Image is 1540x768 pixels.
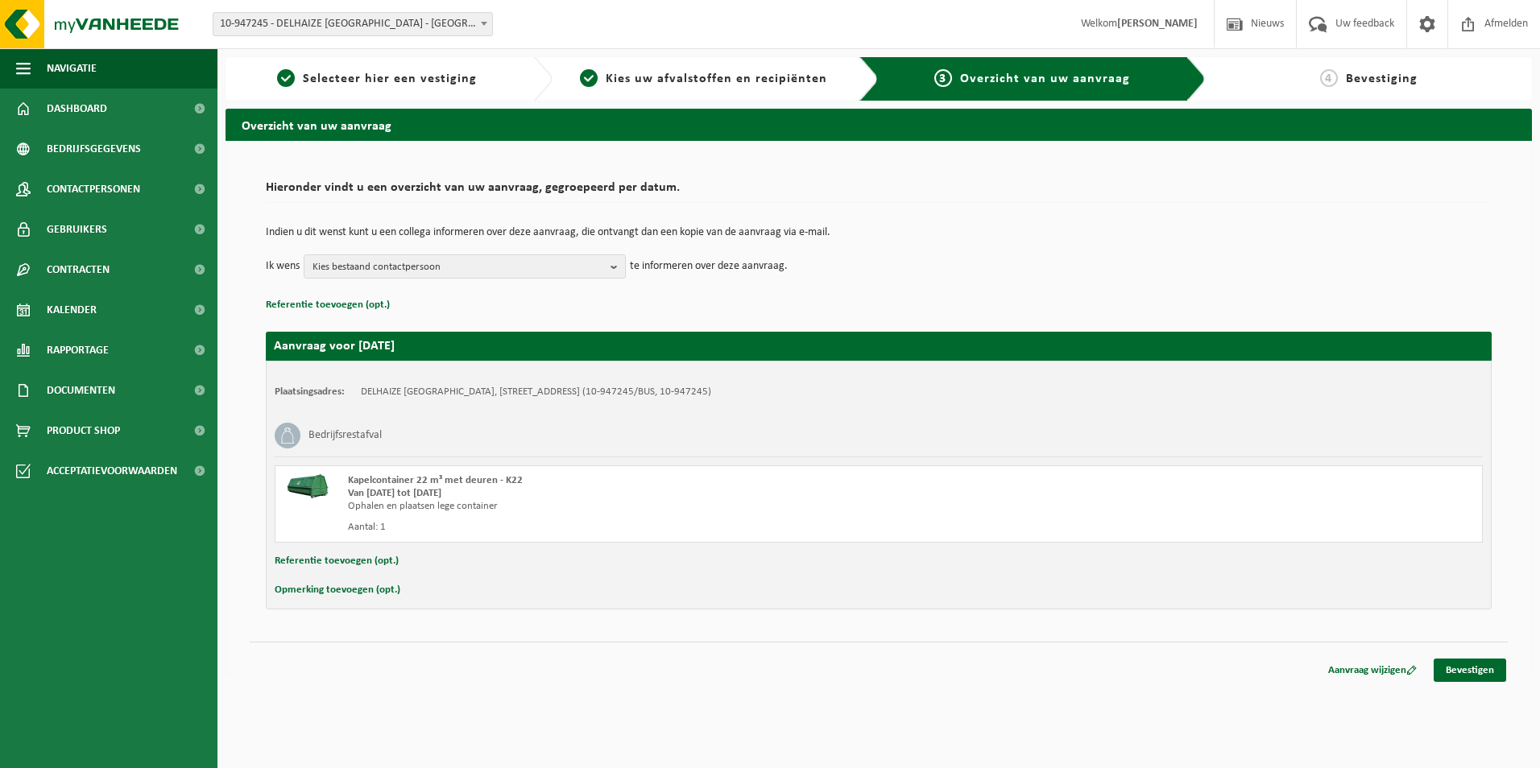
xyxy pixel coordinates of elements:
[47,411,120,451] span: Product Shop
[274,340,395,353] strong: Aanvraag voor [DATE]
[348,475,523,485] span: Kapelcontainer 22 m³ met deuren - K22
[308,423,382,448] h3: Bedrijfsrestafval
[275,551,399,572] button: Referentie toevoegen (opt.)
[234,69,520,89] a: 1Selecteer hier een vestiging
[275,580,400,601] button: Opmerking toevoegen (opt.)
[1316,659,1429,682] a: Aanvraag wijzigen
[934,69,952,87] span: 3
[580,69,598,87] span: 2
[348,521,943,534] div: Aantal: 1
[213,12,493,36] span: 10-947245 - DELHAIZE SINT-MICHIELS - SINT-MICHIELS
[284,474,332,498] img: HK-XK-22-GN-00.png
[47,370,115,411] span: Documenten
[47,250,110,290] span: Contracten
[275,386,345,397] strong: Plaatsingsadres:
[266,295,390,316] button: Referentie toevoegen (opt.)
[47,89,107,129] span: Dashboard
[47,169,140,209] span: Contactpersonen
[47,330,109,370] span: Rapportage
[266,181,1492,203] h2: Hieronder vindt u een overzicht van uw aanvraag, gegroepeerd per datum.
[303,72,477,85] span: Selecteer hier een vestiging
[960,72,1130,85] span: Overzicht van uw aanvraag
[47,129,141,169] span: Bedrijfsgegevens
[213,13,492,35] span: 10-947245 - DELHAIZE SINT-MICHIELS - SINT-MICHIELS
[313,255,604,279] span: Kies bestaand contactpersoon
[606,72,827,85] span: Kies uw afvalstoffen en recipiënten
[304,254,626,279] button: Kies bestaand contactpersoon
[266,254,300,279] p: Ik wens
[47,290,97,330] span: Kalender
[348,500,943,513] div: Ophalen en plaatsen lege container
[561,69,847,89] a: 2Kies uw afvalstoffen en recipiënten
[226,109,1532,140] h2: Overzicht van uw aanvraag
[1346,72,1418,85] span: Bevestiging
[1320,69,1338,87] span: 4
[361,386,711,398] td: DELHAIZE [GEOGRAPHIC_DATA], [STREET_ADDRESS] (10-947245/BUS, 10-947245)
[47,48,97,89] span: Navigatie
[266,227,1492,238] p: Indien u dit wenst kunt u een collega informeren over deze aanvraag, die ontvangt dan een kopie v...
[277,69,295,87] span: 1
[348,488,441,498] strong: Van [DATE] tot [DATE]
[630,254,788,279] p: te informeren over deze aanvraag.
[1434,659,1506,682] a: Bevestigen
[47,209,107,250] span: Gebruikers
[1117,18,1198,30] strong: [PERSON_NAME]
[47,451,177,491] span: Acceptatievoorwaarden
